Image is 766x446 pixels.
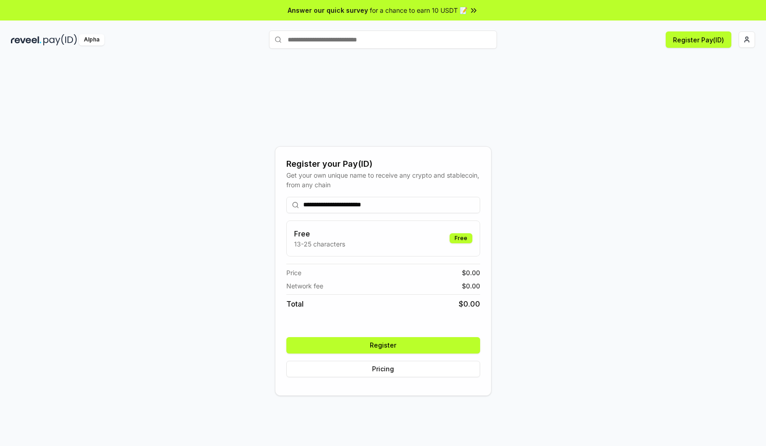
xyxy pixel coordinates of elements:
span: Total [286,298,304,309]
h3: Free [294,228,345,239]
span: for a chance to earn 10 USDT 📝 [370,5,467,15]
div: Get your own unique name to receive any crypto and stablecoin, from any chain [286,170,480,190]
span: Answer our quick survey [288,5,368,15]
span: $ 0.00 [462,268,480,277]
span: Price [286,268,301,277]
span: Network fee [286,281,323,291]
span: $ 0.00 [459,298,480,309]
div: Free [450,233,472,243]
span: $ 0.00 [462,281,480,291]
img: pay_id [43,34,77,46]
div: Alpha [79,34,104,46]
button: Pricing [286,361,480,377]
button: Register Pay(ID) [666,31,731,48]
div: Register your Pay(ID) [286,158,480,170]
button: Register [286,337,480,354]
p: 13-25 characters [294,239,345,249]
img: reveel_dark [11,34,41,46]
